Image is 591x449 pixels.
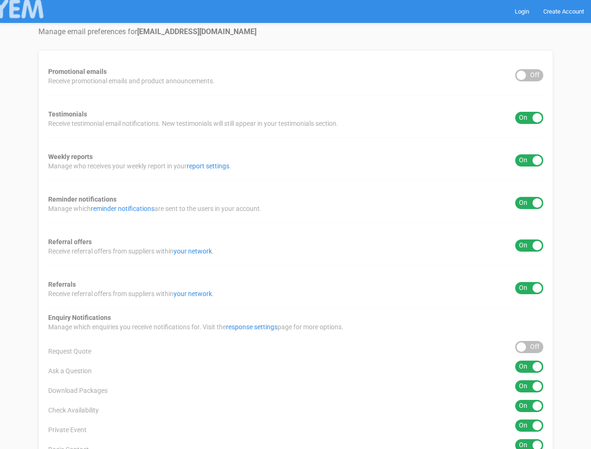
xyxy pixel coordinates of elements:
[137,27,256,36] strong: [EMAIL_ADDRESS][DOMAIN_NAME]
[48,289,214,298] span: Receive referral offers from suppliers within .
[48,314,111,321] strong: Enquiry Notifications
[48,425,87,435] span: Private Event
[48,246,214,256] span: Receive referral offers from suppliers within .
[174,247,212,255] a: your network
[48,119,338,128] span: Receive testimonial email notifications. New testimonials will still appear in your testimonials ...
[48,153,93,160] strong: Weekly reports
[48,196,117,203] strong: Reminder notifications
[38,28,553,36] h4: Manage email preferences for
[48,110,87,118] strong: Testimonials
[91,205,154,212] a: reminder notifications
[48,386,108,395] span: Download Packages
[226,323,277,331] a: response settings
[48,238,92,246] strong: Referral offers
[48,406,99,415] span: Check Availability
[48,161,231,171] span: Manage who receives your weekly report in your .
[48,204,262,213] span: Manage which are sent to the users in your account.
[48,322,343,332] span: Manage which enquiries you receive notifications for. Visit the page for more options.
[48,366,92,376] span: Ask a Question
[187,162,229,170] a: report settings
[48,347,91,356] span: Request Quote
[48,68,107,75] strong: Promotional emails
[48,281,76,288] strong: Referrals
[48,76,215,86] span: Receive promotional emails and product announcements.
[174,290,212,297] a: your network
